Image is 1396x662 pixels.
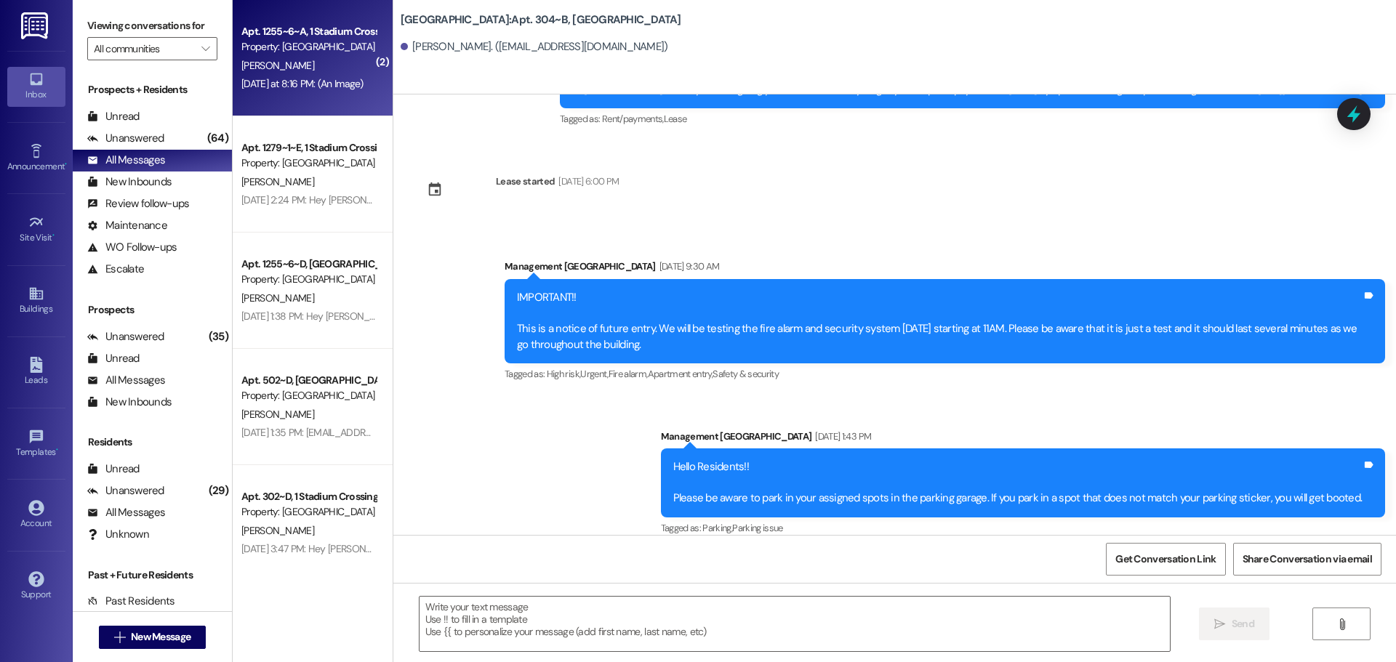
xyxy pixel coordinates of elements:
[1243,552,1372,567] span: Share Conversation via email
[241,257,376,272] div: Apt. 1255~6~D, [GEOGRAPHIC_DATA]
[73,568,232,583] div: Past + Future Residents
[99,626,206,649] button: New Message
[241,156,376,171] div: Property: [GEOGRAPHIC_DATA]
[52,230,55,241] span: •
[241,388,376,403] div: Property: [GEOGRAPHIC_DATA]
[87,483,164,498] div: Unanswered
[205,480,232,502] div: (29)
[7,424,65,464] a: Templates •
[580,368,608,380] span: Urgent ,
[87,15,217,37] label: Viewing conversations for
[241,291,314,304] span: [PERSON_NAME]
[1258,82,1363,97] a: [URL][DOMAIN_NAME]
[241,542,865,555] div: [DATE] 3:47 PM: Hey [PERSON_NAME]! Could you please move your car to the correct parking space? T...
[241,272,376,287] div: Property: [GEOGRAPHIC_DATA]
[87,240,177,255] div: WO Follow-ups
[87,527,149,542] div: Unknown
[241,140,376,156] div: Apt. 1279~1~E, 1 Stadium Crossing Guarantors
[21,12,51,39] img: ResiDesk Logo
[602,113,664,125] span: Rent/payments ,
[201,43,209,55] i: 
[241,504,376,520] div: Property: [GEOGRAPHIC_DATA]
[1232,616,1254,631] span: Send
[87,153,165,168] div: All Messages
[7,67,65,106] a: Inbox
[87,594,175,609] div: Past Residents
[1106,543,1225,576] button: Get Conversation Link
[241,310,887,323] div: [DATE] 1:38 PM: Hey [PERSON_NAME], please check your junk folder in your email for the boom credi...
[7,210,65,249] a: Site Visit •
[1199,607,1269,640] button: Send
[1233,543,1381,576] button: Share Conversation via email
[609,368,648,380] span: Fire alarm ,
[496,174,555,189] div: Lease started
[505,363,1385,384] div: Tagged as:
[560,108,1385,129] div: Tagged as:
[505,259,1385,279] div: Management [GEOGRAPHIC_DATA]
[547,368,581,380] span: High risk ,
[664,113,687,125] span: Lease
[87,262,144,277] div: Escalate
[87,174,172,190] div: New Inbounds
[241,373,376,388] div: Apt. 502~D, [GEOGRAPHIC_DATA]
[87,196,189,211] div: Review follow-ups
[241,408,314,421] span: [PERSON_NAME]
[87,218,167,233] div: Maintenance
[661,517,1386,538] div: Tagged as:
[7,567,65,606] a: Support
[65,159,67,169] span: •
[87,373,165,388] div: All Messages
[73,302,232,318] div: Prospects
[94,37,194,60] input: All communities
[517,290,1362,352] div: IMPORTANT!! This is a notice of future entry. We will be testing the fire alarm and security syst...
[648,368,713,380] span: Apartment entry ,
[1336,618,1347,630] i: 
[241,59,314,72] span: [PERSON_NAME]
[702,522,732,534] span: Parking ,
[87,329,164,344] div: Unanswered
[73,435,232,450] div: Residents
[241,426,457,439] div: [DATE] 1:35 PM: [EMAIL_ADDRESS][DOMAIN_NAME]
[87,461,140,477] div: Unread
[7,281,65,320] a: Buildings
[7,352,65,392] a: Leads
[713,368,779,380] span: Safety & security
[73,82,232,97] div: Prospects + Residents
[87,505,165,520] div: All Messages
[87,395,172,410] div: New Inbounds
[401,12,681,28] b: [GEOGRAPHIC_DATA]: Apt. 304~B, [GEOGRAPHIC_DATA]
[87,131,164,146] div: Unanswered
[673,459,1363,506] div: Hello Residents!! Please be aware to park in your assigned spots in the parking garage. If you pa...
[401,39,668,55] div: [PERSON_NAME]. ([EMAIL_ADDRESS][DOMAIN_NAME])
[114,631,125,643] i: 
[87,351,140,366] div: Unread
[205,326,232,348] div: (35)
[656,259,720,274] div: [DATE] 9:30 AM
[241,524,314,537] span: [PERSON_NAME]
[87,109,140,124] div: Unread
[811,429,871,444] div: [DATE] 1:43 PM
[56,445,58,455] span: •
[241,77,364,90] div: [DATE] at 8:16 PM: (An Image)
[732,522,783,534] span: Parking issue
[131,629,190,645] span: New Message
[204,127,232,150] div: (64)
[241,39,376,55] div: Property: [GEOGRAPHIC_DATA]
[241,175,314,188] span: [PERSON_NAME]
[1214,618,1225,630] i: 
[661,429,1386,449] div: Management [GEOGRAPHIC_DATA]
[555,174,619,189] div: [DATE] 6:00 PM
[241,489,376,504] div: Apt. 302~D, 1 Stadium Crossing Guarantors
[1115,552,1216,567] span: Get Conversation Link
[241,24,376,39] div: Apt. 1255~6~A, 1 Stadium Crossing Guarantors
[7,496,65,535] a: Account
